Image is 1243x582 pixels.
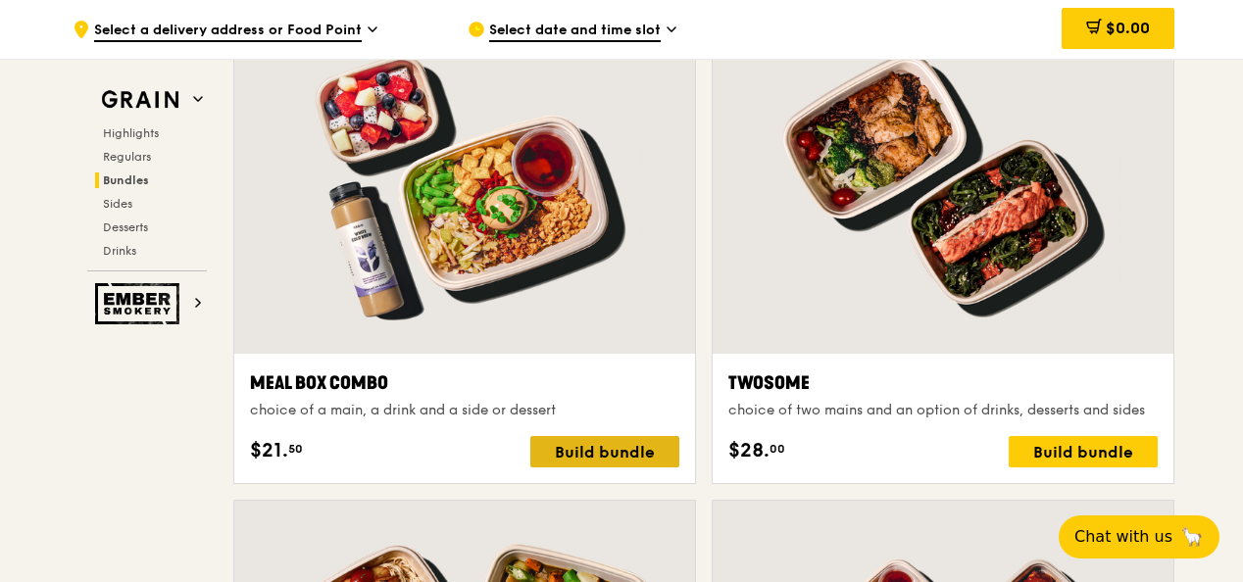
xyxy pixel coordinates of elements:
button: Chat with us🦙 [1059,515,1219,558]
div: choice of two mains and an option of drinks, desserts and sides [728,401,1158,420]
span: Regulars [103,150,151,164]
span: $28. [728,436,770,465]
span: $21. [250,436,288,465]
span: Select date and time slot [489,21,661,42]
img: Ember Smokery web logo [95,283,185,324]
div: Build bundle [1009,436,1158,467]
span: Select a delivery address or Food Point [94,21,362,42]
img: Grain web logo [95,82,185,118]
div: choice of a main, a drink and a side or dessert [250,401,679,420]
span: Drinks [103,244,136,258]
span: Sides [103,197,132,211]
span: Chat with us [1074,525,1172,549]
div: Twosome [728,369,1158,397]
div: Meal Box Combo [250,369,679,397]
span: $0.00 [1106,19,1150,37]
span: Highlights [103,126,159,140]
div: Build bundle [530,436,679,467]
span: 50 [288,441,303,457]
span: Desserts [103,220,148,234]
span: 🦙 [1180,525,1204,549]
span: 00 [770,441,785,457]
span: Bundles [103,173,149,187]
